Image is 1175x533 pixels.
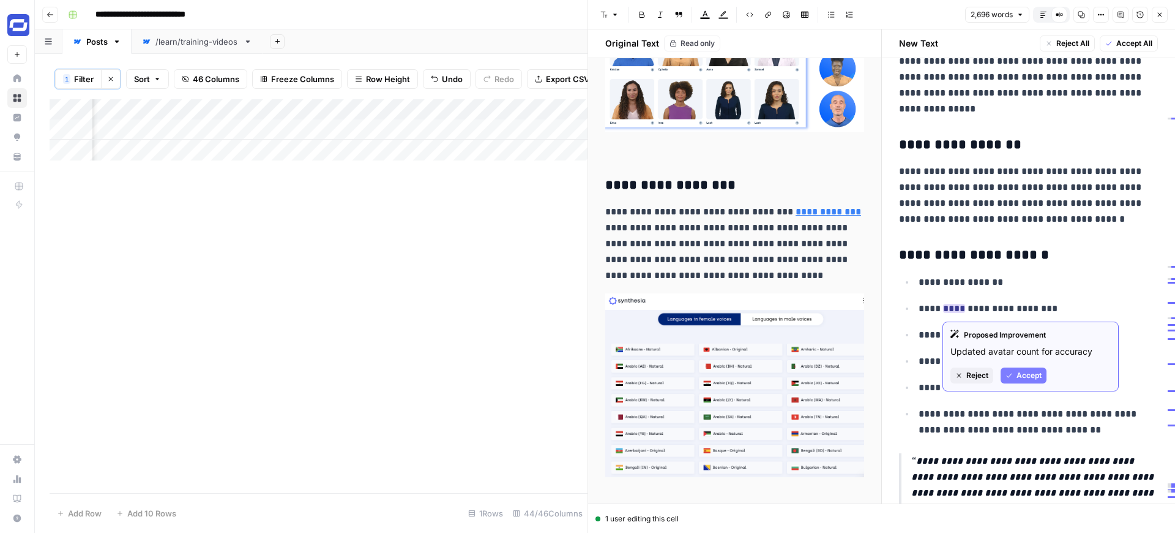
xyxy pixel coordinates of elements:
[950,346,1111,358] p: Updated avatar count for accuracy
[1040,36,1095,51] button: Reject All
[7,10,27,40] button: Workspace: Synthesia
[63,74,70,84] div: 1
[174,69,247,89] button: 46 Columns
[598,37,659,50] h2: Original Text
[126,69,169,89] button: Sort
[65,74,69,84] span: 1
[681,38,715,49] span: Read only
[546,73,589,85] span: Export CSV
[7,450,27,469] a: Settings
[476,69,522,89] button: Redo
[966,370,988,381] span: Reject
[347,69,418,89] button: Row Height
[62,29,132,54] a: Posts
[971,9,1013,20] span: 2,696 words
[134,73,150,85] span: Sort
[423,69,471,89] button: Undo
[366,73,410,85] span: Row Height
[86,36,108,48] div: Posts
[109,504,184,523] button: Add 10 Rows
[132,29,263,54] a: /learn/training-videos
[252,69,342,89] button: Freeze Columns
[7,489,27,508] a: Learning Hub
[1100,36,1158,51] button: Accept All
[7,469,27,489] a: Usage
[127,507,176,520] span: Add 10 Rows
[1116,38,1152,49] span: Accept All
[55,69,101,89] button: 1Filter
[155,36,239,48] div: /learn/training-videos
[494,73,514,85] span: Redo
[527,69,597,89] button: Export CSV
[7,147,27,167] a: Your Data
[1016,370,1042,381] span: Accept
[7,108,27,127] a: Insights
[7,14,29,36] img: Synthesia Logo
[7,88,27,108] a: Browse
[950,330,1111,341] div: Proposed Improvement
[463,504,508,523] div: 1 Rows
[7,127,27,147] a: Opportunities
[508,504,587,523] div: 44/46 Columns
[271,73,334,85] span: Freeze Columns
[1001,368,1046,384] button: Accept
[50,504,109,523] button: Add Row
[965,7,1029,23] button: 2,696 words
[1056,38,1089,49] span: Reject All
[442,73,463,85] span: Undo
[7,69,27,88] a: Home
[193,73,239,85] span: 46 Columns
[68,507,102,520] span: Add Row
[595,513,1168,524] div: 1 user editing this cell
[899,37,938,50] h2: New Text
[950,368,993,384] button: Reject
[7,508,27,528] button: Help + Support
[74,73,94,85] span: Filter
